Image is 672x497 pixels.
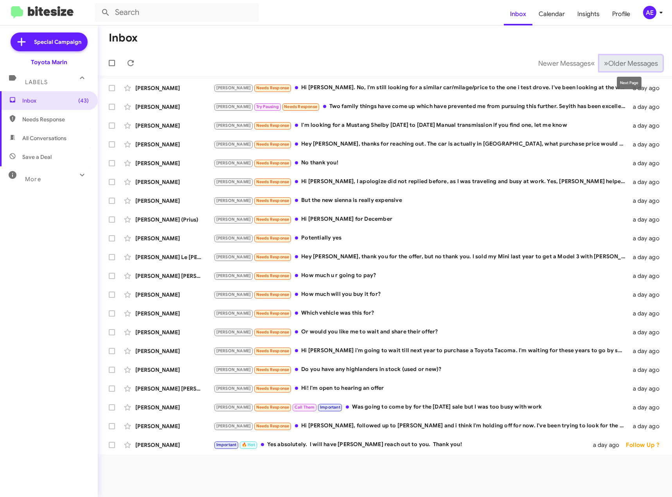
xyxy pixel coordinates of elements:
a: Profile [606,3,636,25]
div: But the new sienna is really expensive [214,196,629,205]
span: Needs Response [256,405,289,410]
div: [PERSON_NAME] [135,159,214,167]
span: » [604,58,608,68]
span: [PERSON_NAME] [216,104,251,109]
span: [PERSON_NAME] [216,236,251,241]
span: Needs Response [256,160,289,166]
a: Special Campaign [11,32,88,51]
div: a day ago [629,253,666,261]
span: All Conversations [22,134,66,142]
div: a day ago [629,310,666,317]
span: Calendar [532,3,571,25]
span: Needs Response [256,142,289,147]
div: a day ago [629,347,666,355]
div: a day ago [629,385,666,393]
div: a day ago [629,216,666,223]
span: Needs Response [256,292,289,297]
span: [PERSON_NAME] [216,292,251,297]
span: Needs Response [284,104,317,109]
div: [PERSON_NAME] [135,347,214,355]
span: [PERSON_NAME] [216,198,251,203]
div: [PERSON_NAME] [PERSON_NAME] [135,385,214,393]
span: Needs Response [256,198,289,203]
span: Needs Response [256,85,289,90]
h1: Inbox [109,32,138,44]
span: [PERSON_NAME] [216,311,251,316]
span: Needs Response [256,217,289,222]
button: Previous [534,55,600,71]
div: a day ago [629,366,666,374]
span: [PERSON_NAME] [216,123,251,128]
nav: Page navigation example [534,55,663,71]
div: a day ago [629,178,666,186]
div: a day ago [629,328,666,336]
div: [PERSON_NAME] [135,291,214,299]
span: Needs Response [256,273,289,278]
span: Inbox [504,3,532,25]
div: [PERSON_NAME] (Prius) [135,216,214,223]
span: More [25,176,41,183]
span: [PERSON_NAME] [216,160,251,166]
span: Labels [25,79,48,86]
div: Toyota Marin [31,58,67,66]
div: [PERSON_NAME] [135,422,214,430]
div: [PERSON_NAME] [135,122,214,130]
div: Hey [PERSON_NAME], thanks for reaching out. The car is actually in [GEOGRAPHIC_DATA], what purcha... [214,140,629,149]
span: [PERSON_NAME] [216,367,251,372]
div: a day ago [629,403,666,411]
div: [PERSON_NAME] [135,197,214,205]
span: [PERSON_NAME] [216,217,251,222]
div: No thank you! [214,158,629,167]
span: (43) [78,97,89,104]
div: [PERSON_NAME] [PERSON_NAME] [135,272,214,280]
div: Potentially yes [214,234,629,243]
div: How much u r going to pay? [214,271,629,280]
button: AE [636,6,663,19]
div: a day ago [629,291,666,299]
div: [PERSON_NAME] [135,403,214,411]
span: Needs Response [256,236,289,241]
span: Needs Response [256,254,289,259]
span: Needs Response [256,423,289,429]
div: a day ago [629,197,666,205]
span: 🔥 Hot [242,442,255,447]
div: Or would you like me to wait and share their offer? [214,328,629,337]
div: [PERSON_NAME] [135,366,214,374]
span: [PERSON_NAME] [216,254,251,259]
div: a day ago [592,441,626,449]
div: a day ago [629,234,666,242]
span: Needs Response [256,330,289,335]
span: [PERSON_NAME] [216,348,251,353]
span: Special Campaign [34,38,81,46]
div: How much will you buy it for? [214,290,629,299]
span: Save a Deal [22,153,52,161]
div: Hi! I'm open to hearing an offer [214,384,629,393]
div: [PERSON_NAME] [135,84,214,92]
span: Needs Response [256,367,289,372]
span: [PERSON_NAME] [216,330,251,335]
div: Hey [PERSON_NAME], thank you for the offer, but no thank you. I sold my Mini last year to get a M... [214,252,629,261]
span: Important [216,442,237,447]
div: Follow Up ? [626,441,666,449]
div: [PERSON_NAME] [135,441,214,449]
div: [PERSON_NAME] [135,140,214,148]
span: Needs Response [256,348,289,353]
div: a day ago [629,122,666,130]
div: a day ago [629,103,666,111]
div: Which vehicle was this for? [214,309,629,318]
div: Two family things have come up which have prevented me from pursuing this further. Seyith has bee... [214,102,629,111]
div: Was going to come by for the [DATE] sale but I was too busy with work [214,403,629,412]
span: Needs Response [256,311,289,316]
div: a day ago [629,159,666,167]
span: [PERSON_NAME] [216,142,251,147]
div: [PERSON_NAME] [135,310,214,317]
span: [PERSON_NAME] [216,273,251,278]
div: Hi [PERSON_NAME], followed up to [PERSON_NAME] and i think I'm holding off for now. I've been try... [214,421,629,430]
span: [PERSON_NAME] [216,386,251,391]
div: a day ago [629,422,666,430]
span: Try Pausing [256,104,279,109]
div: Hi [PERSON_NAME] for December [214,215,629,224]
span: [PERSON_NAME] [216,85,251,90]
div: Do you have any highlanders in stock (used or new)? [214,365,629,374]
div: Hi [PERSON_NAME], I apologize did not replied before, as I was traveling and busy at work. Yes, [... [214,177,629,186]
